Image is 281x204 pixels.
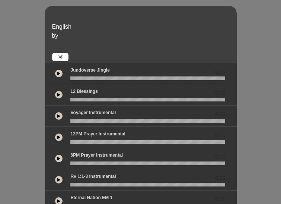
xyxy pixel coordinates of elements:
[215,153,225,161] span: 0.00
[70,109,116,116] p: Voyager Instrumental
[215,89,225,97] span: 0.00
[215,174,225,182] span: 0.00
[70,194,112,201] p: Eternal Nation EM 1
[52,32,58,39] span: by
[70,173,116,180] p: Rv 1:1-3 Instrumental
[215,132,225,139] span: 0.00
[70,131,125,137] p: 12PM Prayer Instrumental
[215,110,225,118] span: 0.00
[52,22,235,31] p: English
[215,195,225,203] span: 0.00
[70,152,123,159] p: 6PM Prayer Instrumental
[70,67,109,73] p: Jundoverse Jingle
[215,68,225,76] span: 0.00
[70,88,98,95] p: 12 Blessings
